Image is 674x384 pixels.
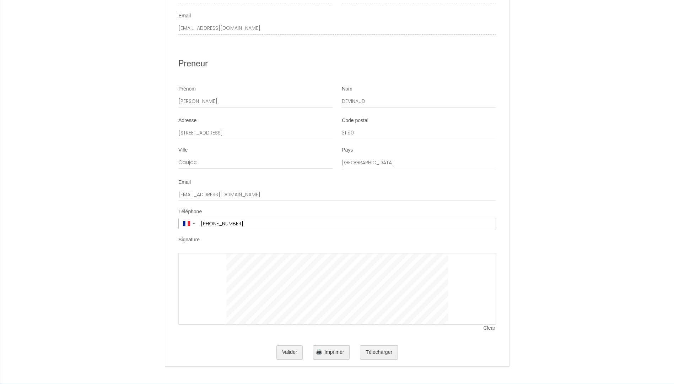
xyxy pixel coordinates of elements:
[178,147,188,154] label: Ville
[192,222,196,225] span: ▼
[484,325,496,332] span: Clear
[178,208,202,215] label: Téléphone
[313,345,350,360] button: Imprimer
[342,147,353,154] label: Pays
[316,349,322,355] img: printer.png
[178,179,191,186] label: Email
[342,117,368,124] label: Code postal
[342,86,352,93] label: Nom
[324,349,344,355] span: Imprimer
[178,86,196,93] label: Prénom
[276,345,303,360] button: Valider
[178,117,196,124] label: Adresse
[178,12,191,20] label: Email
[198,218,496,229] input: +33 6 12 34 56 78
[178,236,200,243] label: Signature
[360,345,398,360] button: Télécharger
[178,57,496,71] h2: Preneur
